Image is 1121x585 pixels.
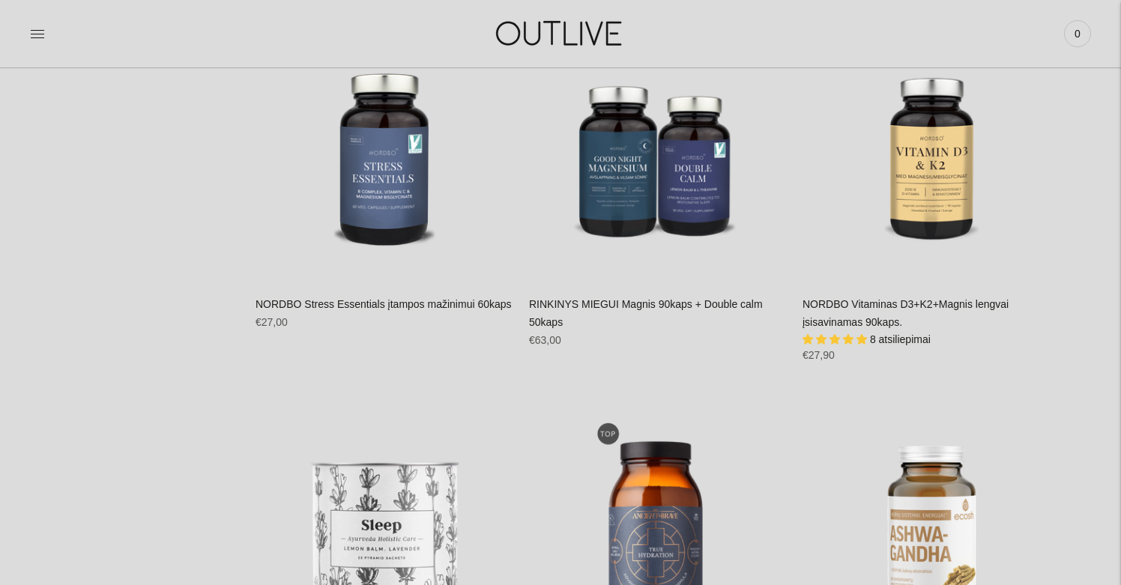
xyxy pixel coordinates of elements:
[803,333,870,345] span: 5.00 stars
[803,22,1061,281] a: NORDBO Vitaminas D3+K2+Magnis lengvai įsisavinamas 90kaps.
[529,298,763,328] a: RINKINYS MIEGUI Magnis 90kaps + Double calm 50kaps
[256,298,512,310] a: NORDBO Stress Essentials įtampos mažinimui 60kaps
[529,334,561,346] span: €63,00
[256,22,514,281] a: NORDBO Stress Essentials įtampos mažinimui 60kaps
[256,316,288,328] span: €27,00
[1067,23,1088,44] span: 0
[529,22,788,281] a: RINKINYS MIEGUI Magnis 90kaps + Double calm 50kaps
[870,333,931,345] span: 8 atsiliepimai
[803,298,1009,328] a: NORDBO Vitaminas D3+K2+Magnis lengvai įsisavinamas 90kaps.
[803,349,835,361] span: €27,90
[1064,17,1091,50] a: 0
[467,7,654,59] img: OUTLIVE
